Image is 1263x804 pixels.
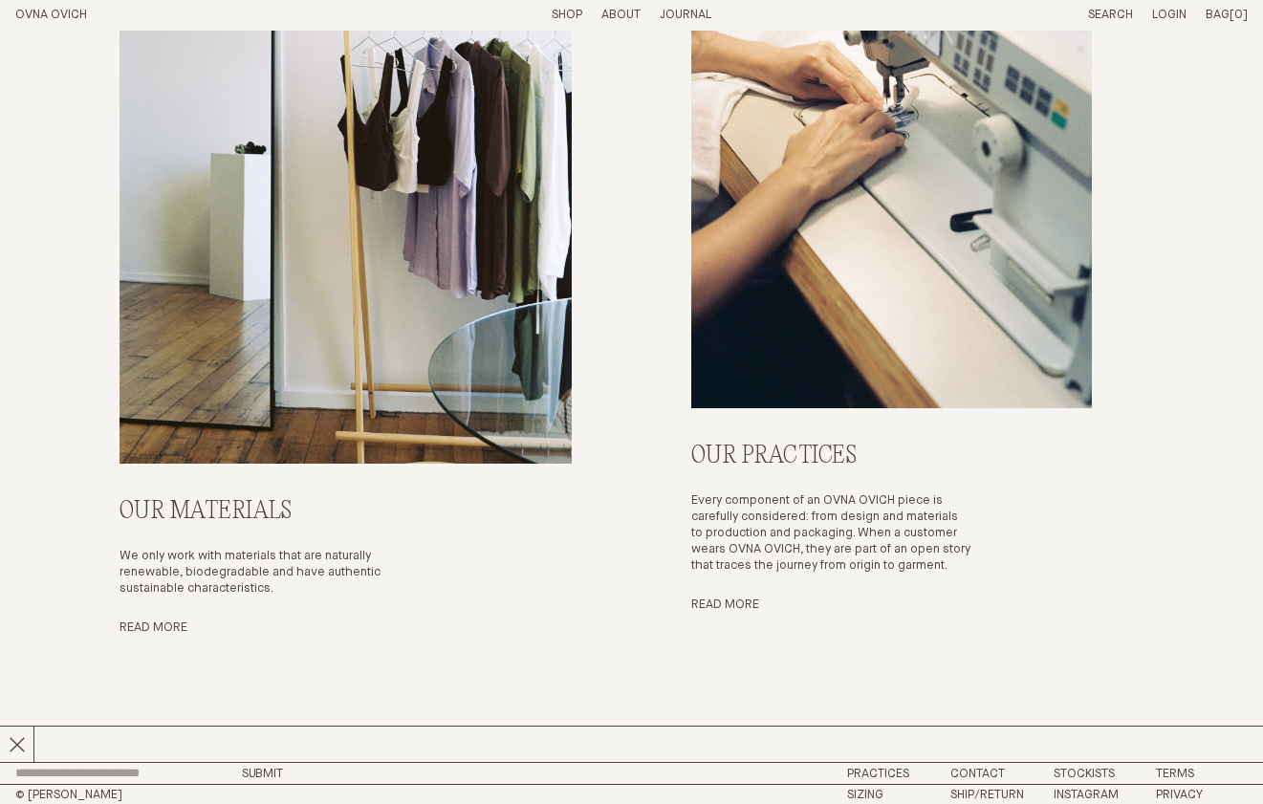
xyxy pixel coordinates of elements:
[1088,9,1133,21] a: Search
[120,498,436,526] h2: Our Materials
[660,9,711,21] a: Journal
[120,621,187,634] a: Read More
[242,768,283,780] button: Submit
[691,598,759,611] a: Read More
[1156,768,1194,780] a: Terms
[1054,768,1115,780] a: Stockists
[847,768,909,780] a: Practices
[15,9,87,21] a: Home
[1230,9,1248,21] span: [0]
[691,443,971,470] h2: Our practices
[950,789,1024,801] a: Ship/Return
[120,549,436,598] p: We only work with materials that are naturally renewable, biodegradable and have authentic sustai...
[691,493,971,574] p: Every component of an OVNA OVICH piece is carefully considered: from design and materials to prod...
[1054,789,1119,801] a: Instagram
[1152,9,1187,21] a: Login
[601,8,641,24] summary: About
[1206,9,1230,21] span: Bag
[15,789,312,801] h2: © [PERSON_NAME]
[552,9,582,21] a: Shop
[950,768,1005,780] a: Contact
[847,789,883,801] a: Sizing
[1156,789,1203,801] a: Privacy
